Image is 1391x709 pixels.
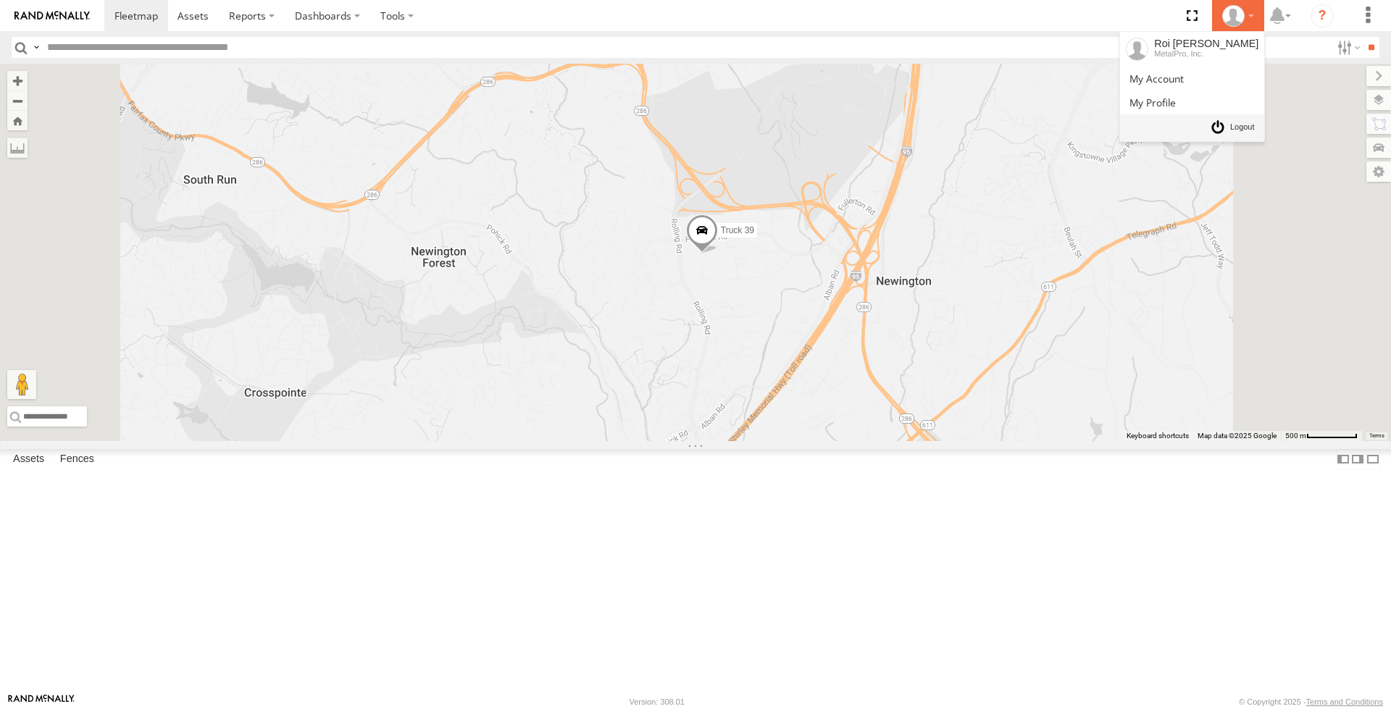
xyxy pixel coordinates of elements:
img: rand-logo.svg [14,11,90,21]
label: Assets [6,449,51,469]
button: Keyboard shortcuts [1127,431,1189,441]
label: Dock Summary Table to the Left [1336,449,1350,470]
div: Version: 308.01 [630,697,685,706]
button: Zoom in [7,71,28,91]
div: © Copyright 2025 - [1239,697,1383,706]
button: Map Scale: 500 m per 67 pixels [1281,431,1362,441]
a: Terms and Conditions [1306,697,1383,706]
div: Roi [PERSON_NAME] [1154,38,1258,49]
button: Zoom out [7,91,28,111]
div: Roi Castellanos [1217,5,1259,27]
label: Fences [53,449,101,469]
a: Terms (opens in new tab) [1369,433,1384,439]
label: Search Query [30,37,42,58]
label: Hide Summary Table [1366,449,1380,470]
span: Map data ©2025 Google [1198,432,1277,440]
label: Measure [7,138,28,158]
label: Dock Summary Table to the Right [1350,449,1365,470]
span: Truck 39 [721,225,754,235]
a: Visit our Website [8,695,75,709]
label: Search Filter Options [1332,37,1363,58]
button: Zoom Home [7,111,28,130]
i: ? [1311,4,1334,28]
label: Map Settings [1366,161,1391,182]
button: Drag Pegman onto the map to open Street View [7,370,36,399]
span: 500 m [1285,432,1306,440]
div: MetalPro, Inc. [1154,49,1258,58]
